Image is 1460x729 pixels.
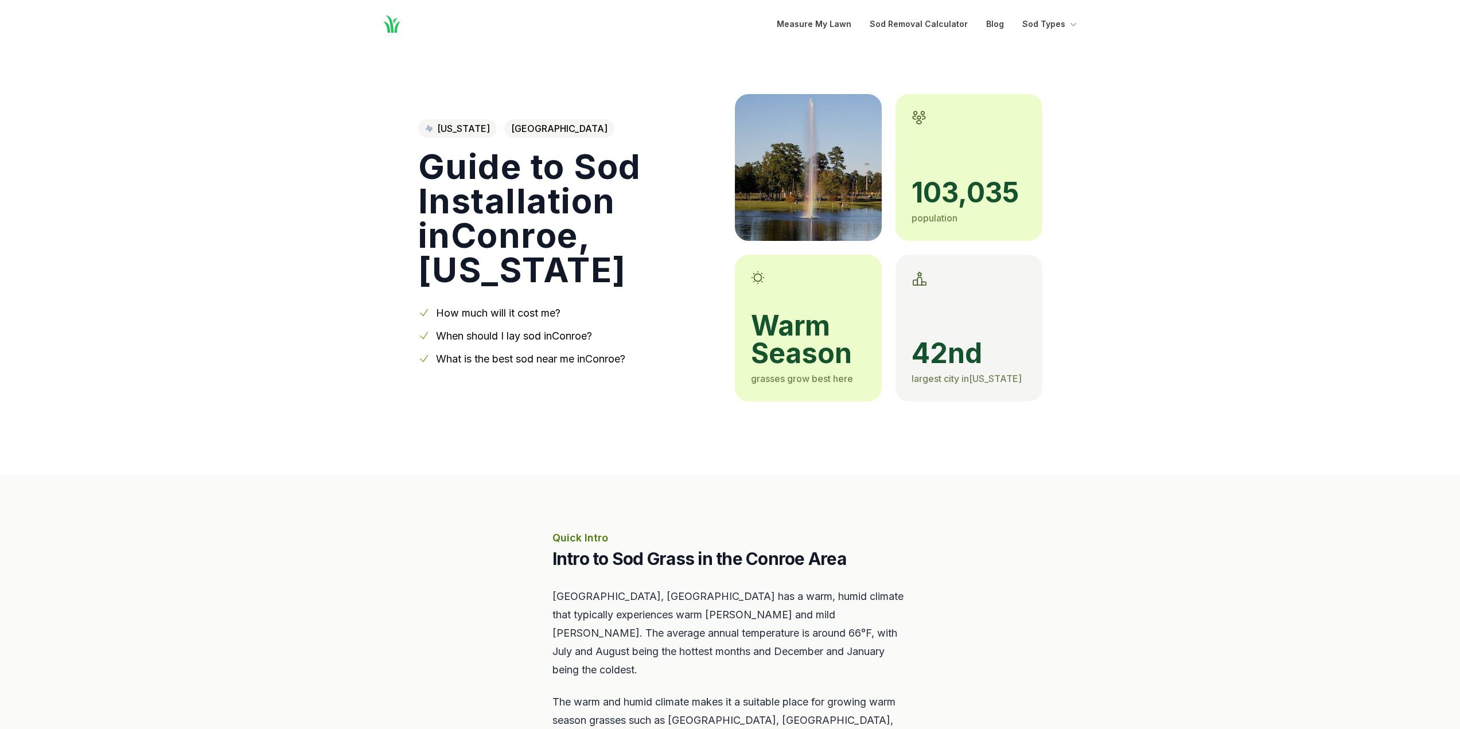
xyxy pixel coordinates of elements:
[912,212,957,224] span: population
[912,373,1022,384] span: largest city in [US_STATE]
[436,353,625,365] a: What is the best sod near me inConroe?
[418,149,717,287] h1: Guide to Sod Installation in Conroe , [US_STATE]
[1022,17,1079,31] button: Sod Types
[777,17,851,31] a: Measure My Lawn
[425,125,433,132] img: Texas state outline
[912,179,1026,206] span: 103,035
[912,340,1026,367] span: 42nd
[986,17,1004,31] a: Blog
[418,119,497,138] a: [US_STATE]
[751,373,853,384] span: grasses grow best here
[552,548,908,569] h2: Intro to Sod Grass in the Conroe Area
[436,330,592,342] a: When should I lay sod inConroe?
[735,94,882,241] img: A picture of Conroe
[504,119,614,138] span: [GEOGRAPHIC_DATA]
[870,17,968,31] a: Sod Removal Calculator
[436,307,560,319] a: How much will it cost me?
[751,312,866,367] span: warm season
[552,530,908,546] p: Quick Intro
[552,587,908,679] p: [GEOGRAPHIC_DATA], [GEOGRAPHIC_DATA] has a warm, humid climate that typically experiences warm [P...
